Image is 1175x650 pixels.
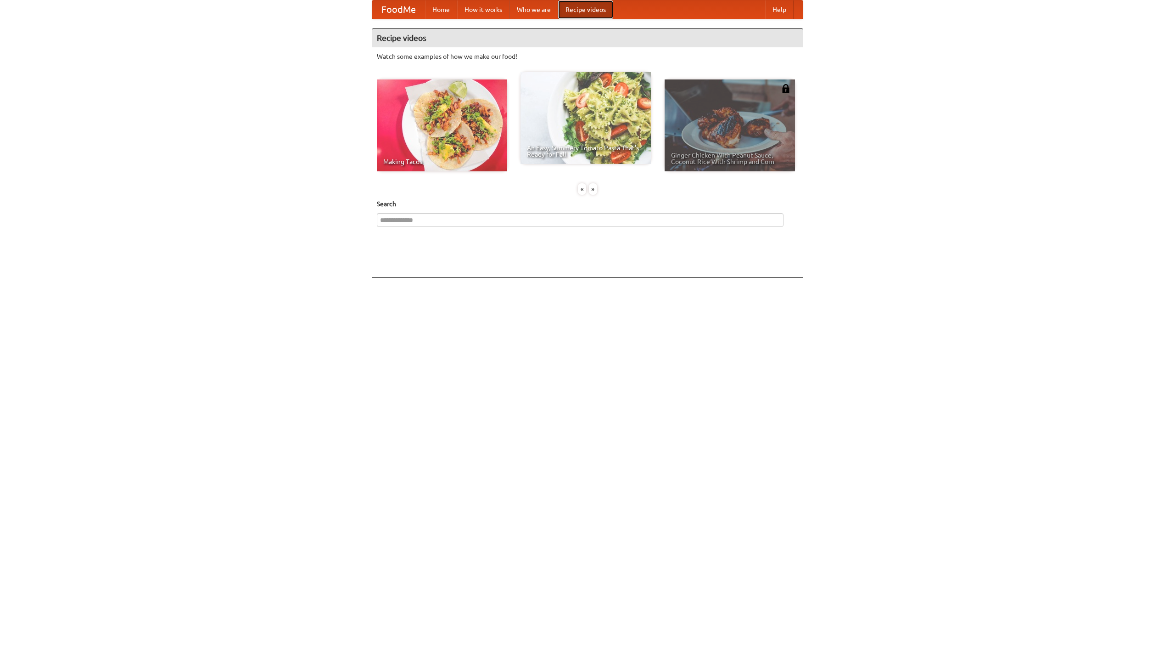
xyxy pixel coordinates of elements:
a: Making Tacos [377,79,507,171]
a: An Easy, Summery Tomato Pasta That's Ready for Fall [520,72,651,164]
a: Who we are [509,0,558,19]
a: How it works [457,0,509,19]
a: FoodMe [372,0,425,19]
img: 483408.png [781,84,790,93]
span: An Easy, Summery Tomato Pasta That's Ready for Fall [527,145,644,158]
a: Recipe videos [558,0,613,19]
div: » [589,183,597,195]
p: Watch some examples of how we make our food! [377,52,798,61]
h4: Recipe videos [372,29,803,47]
a: Help [765,0,794,19]
div: « [578,183,586,195]
h5: Search [377,199,798,209]
span: Making Tacos [383,158,501,165]
a: Home [425,0,457,19]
